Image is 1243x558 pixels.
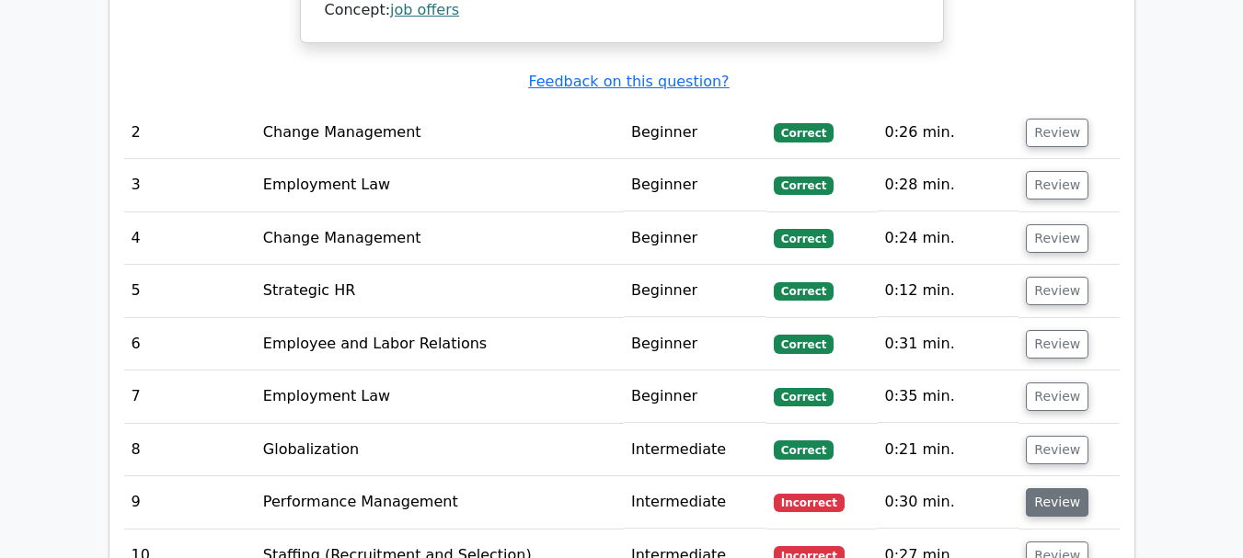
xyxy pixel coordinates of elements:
[878,318,1019,370] td: 0:31 min.
[1026,277,1088,305] button: Review
[124,318,256,370] td: 6
[774,229,834,247] span: Correct
[256,424,624,476] td: Globalization
[124,159,256,211] td: 3
[256,212,624,265] td: Change Management
[624,159,766,211] td: Beginner
[256,370,624,423] td: Employment Law
[256,476,624,529] td: Performance Management
[624,212,766,265] td: Beginner
[1026,224,1088,253] button: Review
[124,370,256,423] td: 7
[878,212,1019,265] td: 0:24 min.
[1026,436,1088,464] button: Review
[774,335,834,353] span: Correct
[878,370,1019,423] td: 0:35 min.
[256,107,624,159] td: Change Management
[124,107,256,159] td: 2
[774,494,845,512] span: Incorrect
[624,476,766,529] td: Intermediate
[124,424,256,476] td: 8
[624,424,766,476] td: Intermediate
[624,265,766,317] td: Beginner
[878,424,1019,476] td: 0:21 min.
[774,388,834,406] span: Correct
[774,440,834,459] span: Correct
[774,282,834,301] span: Correct
[624,370,766,423] td: Beginner
[1026,119,1088,147] button: Review
[774,177,834,195] span: Correct
[256,159,624,211] td: Employment Law
[528,73,729,90] a: Feedback on this question?
[1026,488,1088,517] button: Review
[878,476,1019,529] td: 0:30 min.
[878,265,1019,317] td: 0:12 min.
[878,107,1019,159] td: 0:26 min.
[624,107,766,159] td: Beginner
[1026,382,1088,411] button: Review
[1026,171,1088,199] button: Review
[390,1,459,18] a: job offers
[124,476,256,529] td: 9
[256,318,624,370] td: Employee and Labor Relations
[256,265,624,317] td: Strategic HR
[1026,330,1088,359] button: Review
[774,123,834,142] span: Correct
[124,212,256,265] td: 4
[878,159,1019,211] td: 0:28 min.
[325,1,919,20] div: Concept:
[624,318,766,370] td: Beginner
[124,265,256,317] td: 5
